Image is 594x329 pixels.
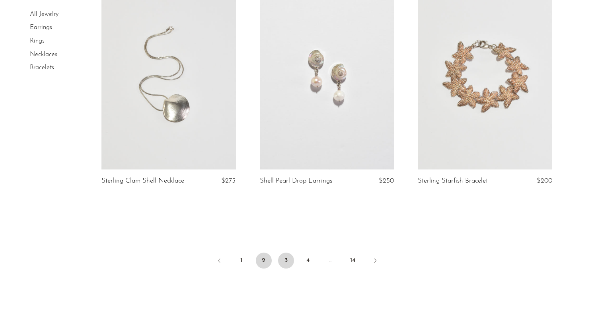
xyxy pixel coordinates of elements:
a: Sterling Clam Shell Necklace [101,177,184,185]
a: 4 [300,253,316,269]
a: 14 [345,253,361,269]
a: All Jewelry [30,11,58,18]
a: Earrings [30,25,52,31]
span: 2 [256,253,272,269]
a: Sterling Starfish Bracelet [418,177,488,185]
a: Rings [30,38,45,44]
a: Next [367,253,383,270]
span: $250 [379,177,394,184]
span: … [323,253,339,269]
a: Previous [211,253,227,270]
span: $275 [221,177,236,184]
a: Bracelets [30,64,54,71]
a: 3 [278,253,294,269]
a: Necklaces [30,51,57,58]
span: $200 [537,177,552,184]
a: 1 [234,253,249,269]
a: Shell Pearl Drop Earrings [260,177,332,185]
